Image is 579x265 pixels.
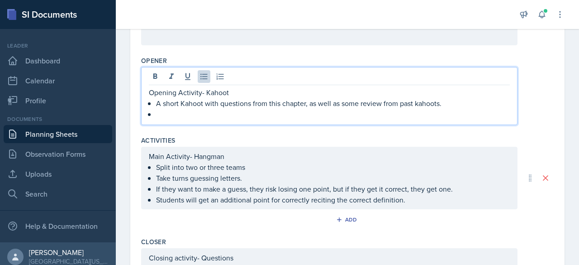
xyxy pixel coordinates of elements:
[156,183,510,194] p: If they want to make a guess, they risk losing one point, but if they get it correct, they get one.
[29,248,109,257] div: [PERSON_NAME]
[4,42,112,50] div: Leader
[156,173,510,183] p: Take turns guessing letters.
[4,52,112,70] a: Dashboard
[4,185,112,203] a: Search
[4,217,112,235] div: Help & Documentation
[149,87,510,98] p: Opening Activity- Kahoot
[4,115,112,123] div: Documents
[156,194,510,205] p: Students will get an additional point for correctly reciting the correct definition.
[156,98,510,109] p: A short Kahoot with questions from this chapter, as well as some review from past kahoots.
[156,162,510,173] p: Split into two or three teams
[141,237,166,246] label: Closer
[141,56,167,65] label: Opener
[4,125,112,143] a: Planning Sheets
[141,136,176,145] label: Activities
[149,252,510,263] p: Closing activity- Questions
[4,145,112,163] a: Observation Forms
[149,151,510,162] p: Main Activity- Hangman
[4,165,112,183] a: Uploads
[4,92,112,110] a: Profile
[338,216,357,223] div: Add
[333,213,362,226] button: Add
[4,72,112,90] a: Calendar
